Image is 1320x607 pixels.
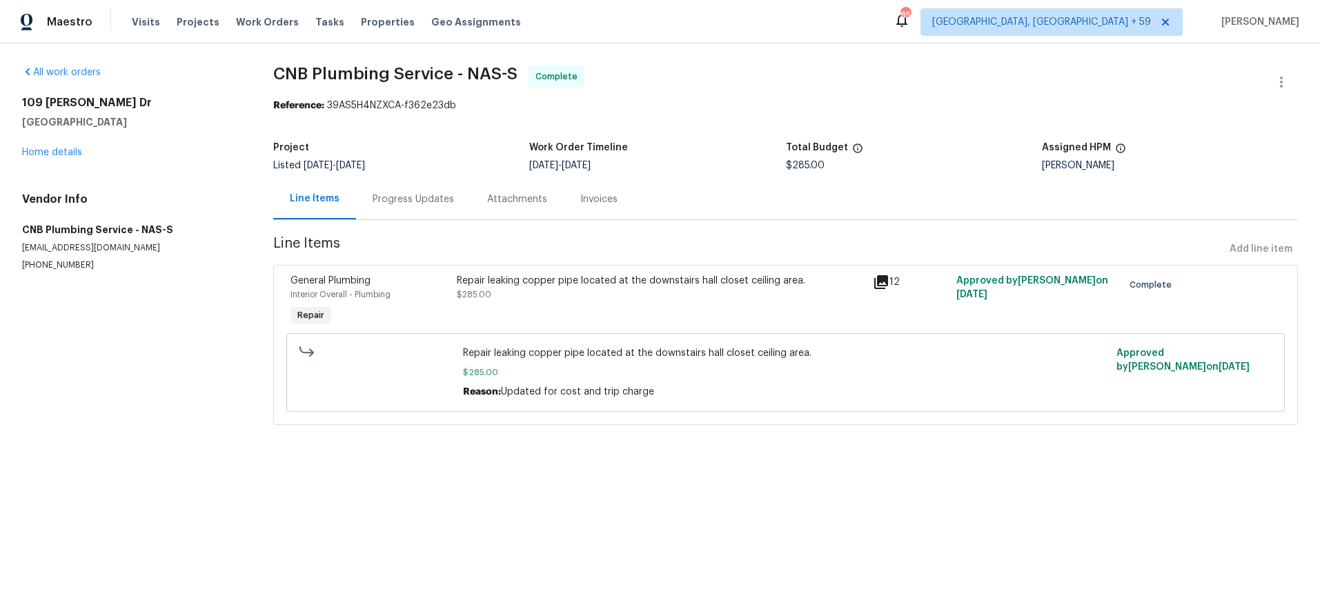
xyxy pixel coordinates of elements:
[562,161,591,170] span: [DATE]
[304,161,333,170] span: [DATE]
[786,161,825,170] span: $285.00
[457,290,491,299] span: $285.00
[273,66,518,82] span: CNB Plumbing Service - NAS-S
[22,242,240,254] p: [EMAIL_ADDRESS][DOMAIN_NAME]
[535,70,583,83] span: Complete
[529,161,558,170] span: [DATE]
[22,68,101,77] a: All work orders
[1216,15,1299,29] span: [PERSON_NAME]
[1116,348,1250,372] span: Approved by [PERSON_NAME] on
[1130,278,1177,292] span: Complete
[292,308,330,322] span: Repair
[47,15,92,29] span: Maestro
[290,192,339,206] div: Line Items
[1115,143,1126,161] span: The hpm assigned to this work order.
[273,99,1298,112] div: 39AS5H4NZXCA-f362e23db
[273,161,365,170] span: Listed
[22,148,82,157] a: Home details
[1042,161,1298,170] div: [PERSON_NAME]
[22,192,240,206] h4: Vendor Info
[580,192,618,206] div: Invoices
[529,143,628,152] h5: Work Order Timeline
[22,96,240,110] h2: 109 [PERSON_NAME] Dr
[457,274,865,288] div: Repair leaking copper pipe located at the downstairs hall closet ceiling area.
[273,143,309,152] h5: Project
[22,223,240,237] h5: CNB Plumbing Service - NAS-S
[304,161,365,170] span: -
[361,15,415,29] span: Properties
[786,143,848,152] h5: Total Budget
[177,15,219,29] span: Projects
[900,8,910,22] div: 855
[1042,143,1111,152] h5: Assigned HPM
[1219,362,1250,372] span: [DATE]
[487,192,547,206] div: Attachments
[873,274,948,290] div: 12
[956,290,987,299] span: [DATE]
[463,387,501,397] span: Reason:
[22,259,240,271] p: [PHONE_NUMBER]
[932,15,1151,29] span: [GEOGRAPHIC_DATA], [GEOGRAPHIC_DATA] + 59
[501,387,654,397] span: Updated for cost and trip charge
[315,17,344,27] span: Tasks
[132,15,160,29] span: Visits
[956,276,1108,299] span: Approved by [PERSON_NAME] on
[431,15,521,29] span: Geo Assignments
[236,15,299,29] span: Work Orders
[852,143,863,161] span: The total cost of line items that have been proposed by Opendoor. This sum includes line items th...
[373,192,454,206] div: Progress Updates
[273,101,324,110] b: Reference:
[290,290,391,299] span: Interior Overall - Plumbing
[22,115,240,129] h5: [GEOGRAPHIC_DATA]
[290,276,371,286] span: General Plumbing
[273,237,1224,262] span: Line Items
[463,366,1108,379] span: $285.00
[336,161,365,170] span: [DATE]
[463,346,1108,360] span: Repair leaking copper pipe located at the downstairs hall closet ceiling area.
[529,161,591,170] span: -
